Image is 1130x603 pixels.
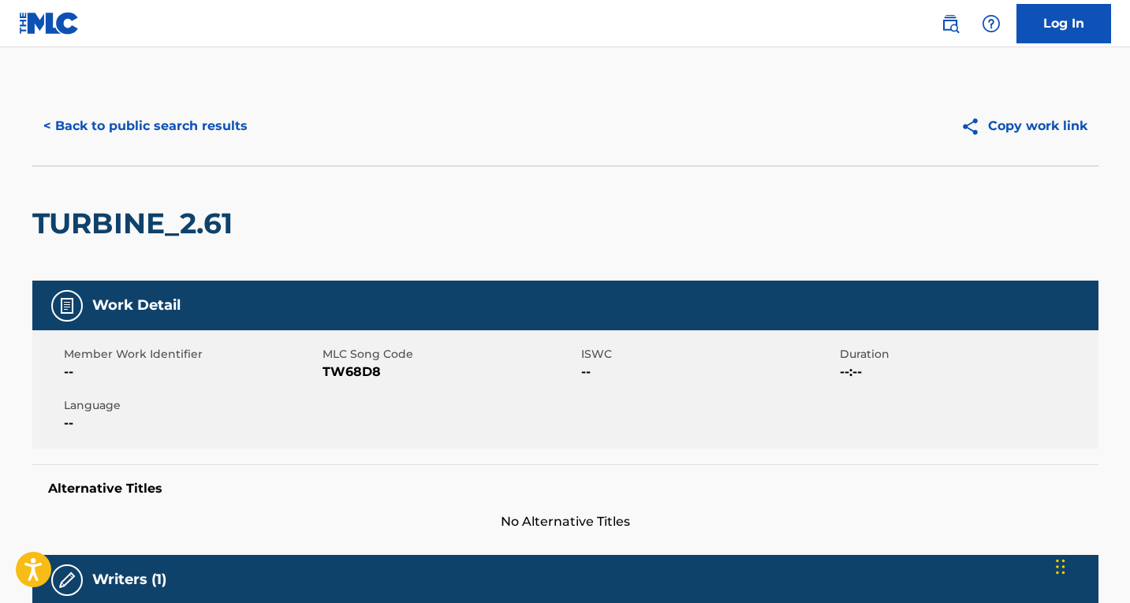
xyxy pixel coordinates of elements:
[975,8,1007,39] div: Help
[92,571,166,589] h5: Writers (1)
[934,8,966,39] a: Public Search
[949,106,1098,146] button: Copy work link
[64,414,319,433] span: --
[64,346,319,363] span: Member Work Identifier
[1051,527,1130,603] iframe: Chat Widget
[982,14,1001,33] img: help
[581,363,836,382] span: --
[840,346,1095,363] span: Duration
[48,481,1083,497] h5: Alternative Titles
[58,296,76,315] img: Work Detail
[1016,4,1111,43] a: Log In
[58,571,76,590] img: Writers
[941,14,960,33] img: search
[32,512,1098,531] span: No Alternative Titles
[323,346,577,363] span: MLC Song Code
[840,363,1095,382] span: --:--
[1056,543,1065,590] div: Drag
[960,117,988,136] img: Copy work link
[32,206,241,241] h2: TURBINE_2.61
[92,296,181,315] h5: Work Detail
[64,363,319,382] span: --
[581,346,836,363] span: ISWC
[19,12,80,35] img: MLC Logo
[323,363,577,382] span: TW68D8
[32,106,259,146] button: < Back to public search results
[64,397,319,414] span: Language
